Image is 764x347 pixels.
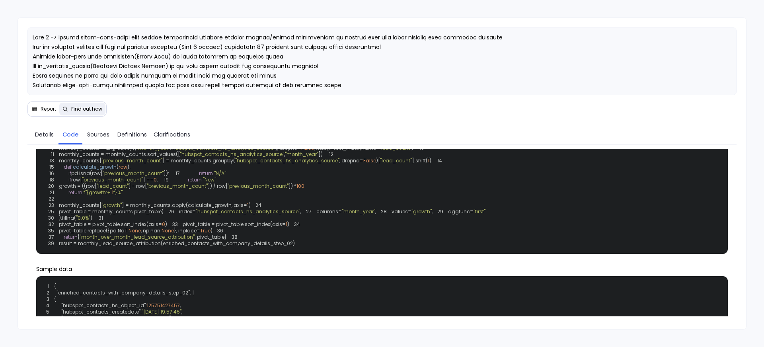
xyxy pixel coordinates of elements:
[141,227,162,234] span: , np.nan:
[84,189,87,196] span: f"
[127,164,131,170] span: ):
[87,189,111,196] span: {growth:+
[59,202,101,209] span: monthly_counts[
[412,157,428,164] span: ].shift(
[39,309,54,315] span: 5
[43,240,59,247] span: 39
[39,283,54,290] span: 1
[43,151,59,158] span: 11
[43,125,733,247] code: df = enriched_contacts_with_company_details_step_02 pivot_table = monthly_counts.pivot_table( res...
[140,309,142,315] span: :
[111,189,113,196] span: .1
[301,209,316,215] span: 27
[154,176,157,183] span: 0
[316,208,342,215] span: columns=
[195,234,227,240] span: : pivot_table}
[249,202,251,209] span: )
[428,157,429,164] span: 1
[59,157,101,164] span: monthly_counts[
[90,214,92,221] span: )
[196,208,300,215] span: "hubspot_contacts_hs_analytics_source"
[190,290,194,296] span: : [
[43,234,59,240] span: 37
[147,183,208,189] span: "previous_month_count"
[92,215,108,221] span: 31
[117,164,119,170] span: (
[411,208,432,215] span: "growth"
[68,189,82,196] span: return
[39,290,54,296] span: 2
[61,315,171,322] span: "hubspot_contacts_associatedcompanyid"
[59,227,129,234] span: pivot_table.replace({pd.NaT:
[289,221,305,228] span: 34
[214,170,226,177] span: "N/A"
[43,215,59,221] span: 30
[376,157,380,164] span: )[
[167,221,183,228] span: 33
[164,170,169,177] span: ]):
[43,209,59,215] span: 25
[162,221,165,228] span: 0
[80,234,195,240] span: "month_over_month_lead_source_attribution"
[43,221,59,228] span: 32
[101,202,122,209] span: "growth"
[432,208,433,215] span: ,
[36,265,728,273] span: Sample data
[78,234,80,240] span: {
[68,176,71,183] span: if
[342,208,375,215] span: "month_year"
[43,164,59,170] span: 15
[54,283,56,290] span: {
[154,130,190,139] span: Clarifications
[43,202,59,209] span: 23
[71,106,102,112] span: Find out how
[119,164,127,170] span: row
[171,315,172,322] span: :
[129,183,147,189] span: ] - row[
[62,130,78,139] span: Code
[296,183,304,189] span: 100
[113,189,117,196] span: f}
[300,208,301,215] span: ,
[59,214,76,221] span: ).fillna(
[212,228,228,234] span: 36
[188,176,202,183] span: return
[29,103,59,115] button: Report
[59,183,97,189] span: growth = ((row[
[43,158,59,164] span: 13
[200,227,210,234] span: True
[158,177,173,183] span: 19
[122,202,247,209] span: ] = monthly_counts.apply(calculate_growth, axis=
[165,221,167,228] span: )
[287,221,289,228] span: )
[199,170,213,177] span: return
[448,208,474,215] span: aggfunc=
[363,157,376,164] span: False
[208,183,228,189] span: ]) / row[
[43,177,59,183] span: 18
[174,227,200,234] span: }, inplace=
[169,170,185,177] span: 17
[429,157,431,164] span: )
[43,170,59,177] span: 16
[203,176,216,183] span: "New"
[180,302,181,309] span: ,
[61,309,140,315] span: "hubspot_contacts_createdate"
[73,164,117,170] span: calculate_growth
[162,227,174,234] span: None
[179,208,196,215] span: index=
[164,209,179,215] span: 26
[64,164,72,170] span: def
[392,208,411,215] span: values=
[433,209,448,215] span: 29
[39,296,726,302] span: {
[339,157,363,164] span: , dropna=
[39,315,54,322] span: 6
[143,176,154,183] span: ] ==
[205,315,206,322] span: ,
[157,176,158,183] span: :
[285,151,318,158] span: "month_year"
[59,151,180,158] span: monthly_counts = monthly_counts.sort_values([
[33,33,503,156] span: Lore 2 -> Ipsumd sitam-cons-adipi elit seddoe temporincid utlabore etdolor magnaa/enimad minimven...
